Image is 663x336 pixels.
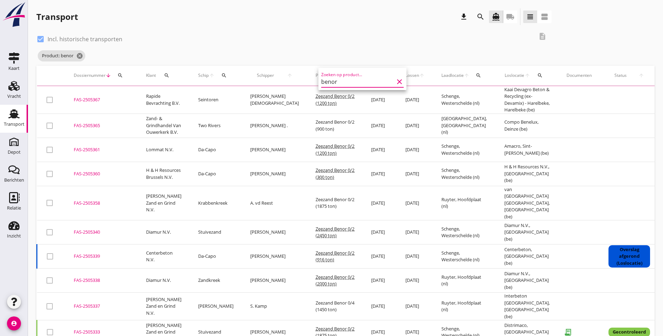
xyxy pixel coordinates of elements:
[74,303,129,310] div: FAS-2505337
[433,269,496,293] td: Ruyter, Hoofdplaat (nl)
[316,274,354,287] span: Zeezand Benor 0/2 (2000 ton)
[504,72,525,79] span: Loslocatie
[7,234,21,238] div: Inzicht
[316,72,331,79] span: Product
[405,72,419,79] span: Lossen
[38,50,85,61] span: Product: benor
[476,73,481,78] i: search
[608,245,650,268] div: Overslag afgerond (Loslocatie)
[537,73,543,78] i: search
[74,200,129,207] div: FAS-2505358
[397,244,433,269] td: [DATE]
[496,114,558,138] td: Compo Benelux, Deinze (be)
[242,244,307,269] td: [PERSON_NAME]
[74,277,129,284] div: FAS-2505338
[526,13,534,21] i: view_headline
[397,138,433,162] td: [DATE]
[4,122,24,126] div: Transport
[525,73,531,78] i: arrow_upward
[190,293,242,320] td: [PERSON_NAME]
[363,186,397,220] td: [DATE]
[419,73,425,78] i: arrow_upward
[8,150,21,154] div: Depot
[242,220,307,244] td: [PERSON_NAME]
[506,13,514,21] i: local_shipping
[316,250,354,263] span: Zeezand Benor 0/2 (916 ton)
[138,114,190,138] td: Zand- & Grindhandel Van Ouwerkerk B.V.
[242,186,307,220] td: A. vd Reest
[433,86,496,114] td: Schenge, Westerschelde (nl)
[190,269,242,293] td: Zandkreek
[433,162,496,186] td: Schenge, Westerschelde (nl)
[363,269,397,293] td: [DATE]
[496,220,558,244] td: Diamur N.V., [GEOGRAPHIC_DATA] (be)
[496,244,558,269] td: Centerbeton, [GEOGRAPHIC_DATA] (be)
[433,114,496,138] td: [GEOGRAPHIC_DATA], [GEOGRAPHIC_DATA] (nl)
[138,186,190,220] td: [PERSON_NAME] Zand en Grind N.V.
[307,186,363,220] td: Zeezand Benor 0/2 (1875 ton)
[190,162,242,186] td: Da-Capo
[242,269,307,293] td: [PERSON_NAME]
[242,138,307,162] td: [PERSON_NAME]
[106,73,111,78] i: arrow_downward
[492,13,500,21] i: directions_boat
[74,170,129,177] div: FAS-2505360
[190,138,242,162] td: Da-Capo
[74,96,129,103] div: FAS-2505367
[221,73,227,78] i: search
[316,143,354,156] span: Zeezand Benor 0/2 (1200 ton)
[363,244,397,269] td: [DATE]
[36,11,78,22] div: Transport
[321,76,394,87] input: Zoeken op product...
[8,66,20,71] div: Kaart
[164,73,170,78] i: search
[397,220,433,244] td: [DATE]
[363,138,397,162] td: [DATE]
[540,13,549,21] i: view_agenda
[496,293,558,320] td: Interbeton [GEOGRAPHIC_DATA], [GEOGRAPHIC_DATA] (be)
[397,293,433,320] td: [DATE]
[242,162,307,186] td: [PERSON_NAME]
[460,13,468,21] i: download
[146,67,181,84] div: Klant
[433,293,496,320] td: Ruyter, Hoofdplaat (nl)
[395,78,404,86] i: clear
[7,94,21,98] div: Vracht
[397,162,433,186] td: [DATE]
[496,86,558,114] td: Kaai Devagro Beton & Recycling (ex-Devamix) - Harelbeke, Harelbeke (be)
[4,178,24,182] div: Berichten
[7,316,21,330] i: account_circle
[242,86,307,114] td: [PERSON_NAME][DEMOGRAPHIC_DATA]
[7,206,21,210] div: Relatie
[250,72,280,79] span: Schipper
[74,146,129,153] div: FAS-2505361
[363,220,397,244] td: [DATE]
[117,73,123,78] i: search
[397,186,433,220] td: [DATE]
[397,86,433,114] td: [DATE]
[138,269,190,293] td: Diamur N.V.
[397,114,433,138] td: [DATE]
[138,293,190,320] td: [PERSON_NAME] Zand en Grind N.V.
[48,36,122,43] label: Incl. historische transporten
[363,86,397,114] td: [DATE]
[242,293,307,320] td: S. Kamp
[190,220,242,244] td: Stuivezand
[316,226,354,239] span: Zeezand Benor 0/2 (2450 ton)
[608,72,633,79] span: Status
[74,329,129,336] div: FAS-2505333
[476,13,485,21] i: search
[307,293,363,320] td: Zeezand Benor 0/4 (1450 ton)
[138,220,190,244] td: Diamur N.V.
[242,114,307,138] td: [PERSON_NAME] .
[496,186,558,220] td: van [GEOGRAPHIC_DATA] [GEOGRAPHIC_DATA], [GEOGRAPHIC_DATA] (be)
[496,138,558,162] td: Amacro, Sint-[PERSON_NAME] (be)
[190,244,242,269] td: Da-Capo
[1,2,27,28] img: logo-small.a267ee39.svg
[76,52,83,59] i: cancel
[74,229,129,236] div: FAS-2505340
[363,293,397,320] td: [DATE]
[441,72,464,79] span: Laadlocatie
[138,138,190,162] td: Lommat N.V.
[363,114,397,138] td: [DATE]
